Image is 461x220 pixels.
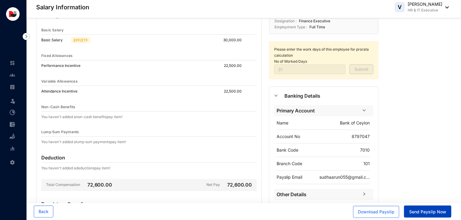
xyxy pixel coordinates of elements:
[39,209,49,215] span: Back
[41,154,65,161] p: Deduction
[404,206,451,218] button: Send Payslip Now
[224,88,246,94] p: 22,500.00
[319,174,370,180] span: sudhaarun055@gmail.c...
[284,92,373,100] span: Banking Details
[409,209,446,215] span: Send Payslip Now
[277,134,300,140] p: Account No
[307,24,325,30] p: Full Time
[10,134,15,139] img: loan-unselected.d74d20a04637f2d15ab5.svg
[23,33,30,40] img: nav-icon-right.af6afadce00d159da59955279c43614e.svg
[340,120,370,125] span: Bank of Ceylon
[5,106,19,118] li: Time Attendance
[10,84,15,90] img: payroll-unselected.b590312f920e76f0c668.svg
[398,5,402,10] span: V
[408,7,442,13] p: HR & IT Executive
[41,63,86,69] p: Performance Incentive
[206,181,225,188] p: Net Pay
[41,78,78,84] p: Variable Allowances
[363,161,370,166] span: 101
[41,27,64,33] p: Basic Salary
[5,130,19,143] li: Loan
[442,6,449,8] img: dropdown-black.8e83cc76930a90b1a4fdb6d089b7bf3a.svg
[10,160,15,165] img: settings-unselected.1febfda315e6e19643a1.svg
[277,107,359,115] span: Primary Account
[5,118,19,130] li: Expenses
[5,57,19,69] li: Home
[360,147,370,152] span: 7010
[226,181,252,188] p: 72,600.00
[350,64,373,74] button: Submit
[10,60,15,66] img: home-unselected.a29eae3204392db15eaf.svg
[41,139,126,145] p: You haven't added a lump sum payments pay item!
[277,147,298,153] p: Bank Code
[277,161,302,167] p: Branch Code
[10,110,15,115] img: time-attendance-unselected.8aad090b53826881fffb.svg
[362,108,366,112] span: right
[74,37,88,43] p: EPF/ETF
[408,1,442,7] p: [PERSON_NAME]
[41,114,122,120] p: You haven't added a non-cash benefits pay item!
[5,69,19,81] li: Contacts
[277,191,359,198] span: Other Details
[41,165,110,171] p: You haven't added a deductions pay item!
[10,146,15,151] img: report-unselected.e6a6b4230fc7da01f883.svg
[41,88,83,94] p: Attendance Incentive
[6,7,20,21] img: logo
[81,181,112,188] p: 72,600.00
[224,63,246,69] p: 22,500.00
[5,143,19,155] li: Reports
[223,37,246,43] p: 30,000.00
[274,24,307,30] p: Employment Type :
[41,104,75,110] p: Non-Cash Benefits
[353,206,399,218] button: Download Payslip
[10,98,16,104] img: leave-unselected.2934df6273408c3f84d9.svg
[36,3,89,11] p: Salary Information
[296,18,330,24] p: Finance Executive
[41,200,257,214] p: Regulatory Compliance
[274,18,296,24] p: Designation :
[41,37,69,43] p: Basic Salary
[5,81,19,93] li: Payroll
[41,53,73,59] p: Fixed Allowances
[274,46,373,58] p: Please enter the work days of this employee for prorata calculation
[41,12,257,26] p: Earnings
[41,181,80,188] p: Total Compensation
[274,64,346,74] input: Enter no of worked days
[10,72,15,78] img: people-unselected.118708e94b43a90eceab.svg
[358,209,394,215] span: Download Payslip
[277,174,302,180] p: Payslip Email
[277,120,288,126] p: Name
[274,58,373,64] p: No of Worked Days
[41,129,79,135] p: Lump Sum Payments
[34,206,53,218] button: Back
[352,134,370,139] span: 8797047
[362,192,366,196] span: right
[10,122,15,127] img: expense-unselected.2edcf0507c847f3e9e96.svg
